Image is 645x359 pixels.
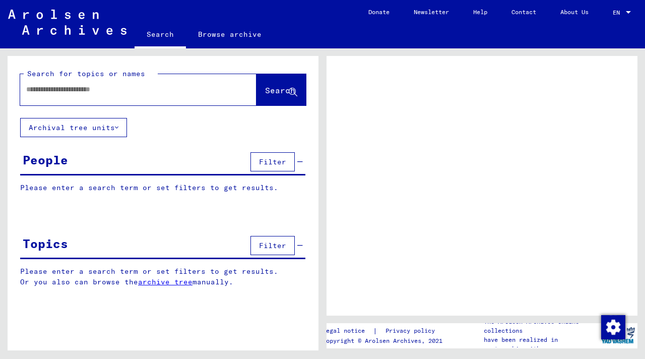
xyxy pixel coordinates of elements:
div: People [23,151,68,169]
img: yv_logo.png [599,323,637,348]
img: Change consent [601,315,625,339]
span: Filter [259,241,286,250]
button: Archival tree units [20,118,127,137]
p: The Arolsen Archives online collections [484,317,599,335]
button: Search [256,74,306,105]
img: Arolsen_neg.svg [8,10,126,35]
p: Please enter a search term or set filters to get results. Or you also can browse the manually. [20,266,306,287]
a: Legal notice [322,326,373,336]
p: Please enter a search term or set filters to get results. [20,183,305,193]
div: Topics [23,234,68,253]
span: Filter [259,157,286,166]
a: Privacy policy [377,326,447,336]
mat-label: Search for topics or names [27,69,145,78]
a: Search [135,22,186,48]
span: EN [613,9,624,16]
span: Search [265,85,295,95]
div: | [322,326,447,336]
p: Copyright © Arolsen Archives, 2021 [322,336,447,345]
button: Filter [250,236,295,255]
a: Browse archive [186,22,274,46]
a: archive tree [138,277,192,286]
p: have been realized in partnership with [484,335,599,353]
button: Filter [250,152,295,171]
